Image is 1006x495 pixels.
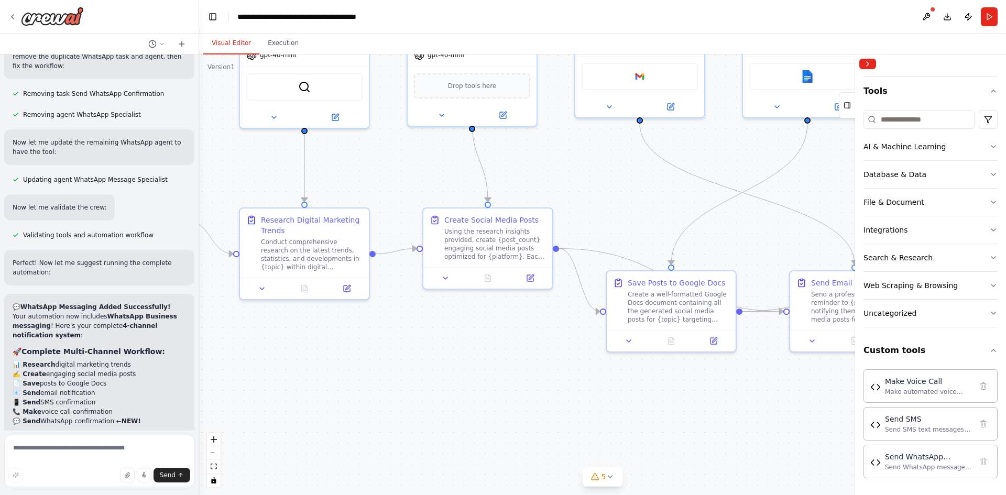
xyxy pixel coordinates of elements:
span: Send [160,471,176,479]
div: Research Digital Marketing Trends [261,215,363,236]
span: Validating tools and automation workflow [23,231,154,239]
img: SerperDevTool [298,81,311,93]
button: Database & Data [863,161,998,188]
nav: breadcrumb [237,12,391,22]
button: Click to speak your automation idea [137,468,151,482]
strong: NEW! [122,417,141,425]
button: Web Scraping & Browsing [863,272,998,299]
button: Delete tool [976,454,991,469]
div: Send Email ReminderSend a professional email reminder to {recipient_email} notifying them that th... [789,270,920,353]
button: fit view [207,460,221,474]
button: AI & Machine Learning [863,133,998,160]
button: Open in side panel [641,101,700,113]
div: Integrations [863,225,907,235]
strong: 📧 Send [13,389,40,397]
p: Now let me validate the crew: [13,203,106,212]
span: gpt-4o-mini [260,51,297,59]
button: Integrations [863,216,998,244]
button: Delete tool [976,416,991,431]
strong: Complete Multi-Channel Workflow: [21,347,165,356]
g: Edge from 25bcbe83-d4a9-447e-9209-49ac82f8ca5d to 7084e43f-d1b7-4896-b863-88aee9492a31 [299,134,310,202]
button: Delete tool [976,379,991,393]
img: Logo [21,7,84,26]
button: Search & Research [863,244,998,271]
div: Send Email Reminder [811,278,890,288]
button: zoom out [207,446,221,460]
strong: 📞 Make [13,408,41,415]
li: WhatsApp confirmation ← [13,416,186,426]
div: Create a well-formatted Google Docs document containing all the generated social media posts for ... [628,290,729,324]
g: Edge from triggers to 7084e43f-d1b7-4896-b863-88aee9492a31 [188,216,233,259]
g: Edge from 10accb27-126a-40b8-8303-bd98e66bc519 to e1ab4d50-e421-4738-8ae5-6ac84e7b0f40 [742,244,967,317]
div: Create Social Media Posts [444,215,539,225]
button: No output available [649,335,694,347]
div: Save Posts to Google Docs [628,278,726,288]
button: Send [154,468,190,482]
button: 5 [583,467,623,487]
g: Edge from d8fa8be8-20f4-4ecd-aeb9-ab164aa1fb3d to 6dfedc61-3dc0-4430-898a-be38317c14ff [635,124,860,265]
g: Edge from 10accb27-126a-40b8-8303-bd98e66bc519 to 6dfedc61-3dc0-4430-898a-be38317c14ff [742,306,783,317]
div: Using the research insights provided, create {post_count} engaging social media posts optimized f... [444,227,546,261]
strong: 📊 Research [13,361,56,368]
div: Uncategorized [863,308,916,318]
li: digital marketing trends [13,360,186,369]
button: Start a new chat [173,38,190,50]
button: Collapse right sidebar [859,59,876,69]
img: Send SMS [870,420,881,430]
button: No output available [282,282,327,295]
div: Web Scraping & Browsing [863,280,958,291]
button: Custom tools [863,336,998,365]
div: Make automated voice calls with text-to-speech messages using Twilio Voice API [885,388,972,396]
g: Edge from 897bafe0-237e-48d0-aade-092a58c74ded to 6dfedc61-3dc0-4430-898a-be38317c14ff [559,244,783,317]
g: Edge from 28882ec4-c775-4abc-854c-6e5890cb2def to 897bafe0-237e-48d0-aade-092a58c74ded [467,122,493,202]
div: Tools [863,106,998,336]
button: Switch to previous chat [144,38,169,50]
li: engaging social media posts [13,369,186,379]
img: Send WhatsApp Message [870,457,881,468]
img: Google docs [801,70,814,83]
div: Save Posts to Google DocsCreate a well-formatted Google Docs document containing all the generate... [606,270,737,353]
button: Visual Editor [203,32,259,54]
strong: 📄 Save [13,380,40,387]
h3: 🚀 [13,346,186,357]
img: Google gmail [633,70,646,83]
div: Send SMS [885,414,972,424]
g: Edge from 4c1db0f0-3f28-4a55-93c8-d7bd28b0aba4 to 10accb27-126a-40b8-8303-bd98e66bc519 [666,124,813,265]
p: Now let me update the remaining WhatsApp agent to have the tool: [13,138,186,157]
li: email notification [13,388,186,398]
p: I see there are duplicate tasks and agents. Let me remove the duplicate WhatsApp task and agent, ... [13,42,186,71]
g: Edge from 897bafe0-237e-48d0-aade-092a58c74ded to 10accb27-126a-40b8-8303-bd98e66bc519 [559,244,600,317]
h2: 💬 [13,302,186,312]
span: Drop tools here [448,81,497,91]
strong: 💬 Send [13,417,40,425]
strong: ✍️ Create [13,370,46,378]
button: Open in side panel [473,109,532,122]
div: Version 1 [207,63,235,71]
strong: 📱 Send [13,399,40,406]
div: Make Voice Call [885,376,972,387]
img: Make Voice Call [870,382,881,392]
div: Database & Data [863,169,926,180]
div: Send a professional email reminder to {recipient_email} notifying them that their social media po... [811,290,913,324]
span: gpt-4o-mini [428,51,464,59]
li: voice call confirmation [13,407,186,416]
button: Toggle Sidebar [851,54,859,495]
div: Search & Research [863,252,933,263]
div: File & Document [863,197,924,207]
div: Create Social Media PostsUsing the research insights provided, create {post_count} engaging socia... [422,207,553,290]
button: Open in side panel [305,111,365,124]
p: Perfect! Now let me suggest running the complete automation: [13,258,186,277]
button: Upload files [120,468,135,482]
span: Removing agent WhatsApp Specialist [23,111,141,119]
p: Your automation now includes ! Here's your complete : [13,312,186,340]
button: Open in side panel [512,272,548,284]
button: zoom in [207,433,221,446]
button: File & Document [863,189,998,216]
button: toggle interactivity [207,474,221,487]
span: Updating agent WhatsApp Message Specialist [23,175,168,184]
span: 5 [602,471,606,482]
div: Conduct comprehensive research on the latest trends, statistics, and developments in {topic} with... [261,238,363,271]
button: Open in side panel [329,282,365,295]
button: Tools [863,76,998,106]
strong: WhatsApp Messaging Added Successfully! [20,303,170,311]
